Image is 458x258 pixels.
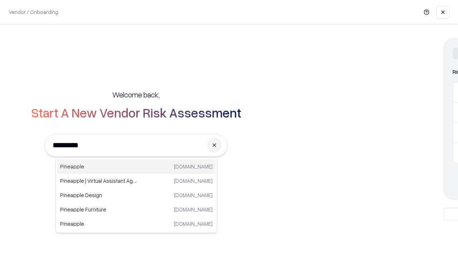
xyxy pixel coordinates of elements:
p: [DOMAIN_NAME] [174,191,213,199]
h5: Welcome back, [112,90,160,100]
p: [DOMAIN_NAME] [174,163,213,170]
p: Vendor / Onboarding [9,8,58,16]
p: Pineapple | Virtual Assistant Agency [60,177,136,185]
h2: Start A New Vendor Risk Assessment [31,105,241,120]
p: [DOMAIN_NAME] [174,177,213,185]
p: Pineapple Furniture [60,206,136,213]
p: Pineapple [60,163,136,170]
p: Pineapple Design [60,191,136,199]
div: Suggestions [55,158,217,233]
p: Pineapple [60,220,136,228]
p: [DOMAIN_NAME] [174,206,213,213]
p: [DOMAIN_NAME] [174,220,213,228]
